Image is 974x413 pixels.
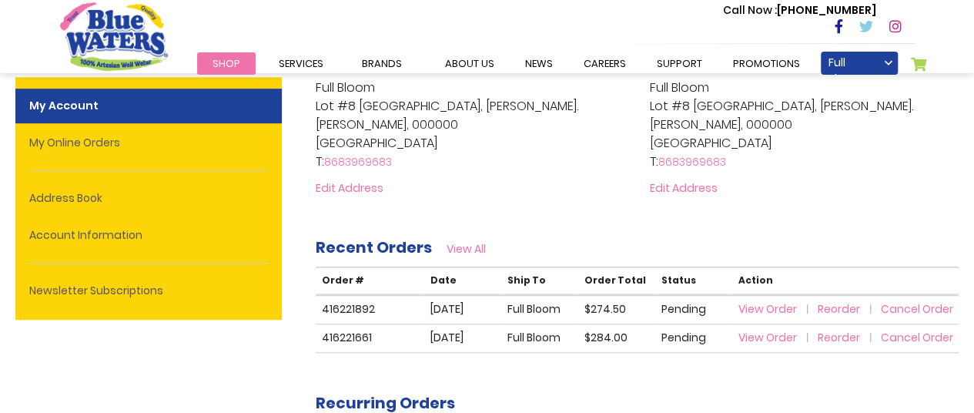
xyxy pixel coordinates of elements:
th: Order Total [578,267,655,294]
td: Pending [655,324,732,352]
a: Account Information [15,218,282,253]
a: News [510,52,568,75]
span: $274.50 [584,301,626,317]
span: Services [279,56,323,71]
address: Full Bloom Lot #8 [GEOGRAPHIC_DATA], [PERSON_NAME]. [PERSON_NAME], 000000 [GEOGRAPHIC_DATA] T: [316,79,624,171]
a: store logo [60,2,168,70]
a: View Order [738,330,815,345]
span: Call Now : [723,2,777,18]
span: Shop [213,56,240,71]
a: Cancel Order [881,330,953,345]
a: Edit Address [650,180,718,196]
td: [DATE] [424,295,501,324]
a: 8683969683 [324,154,392,170]
span: Reorder [818,330,860,345]
a: Reorder [818,301,879,317]
th: Action [732,267,959,294]
a: about us [430,52,510,75]
th: Order # [316,267,424,294]
th: Date [424,267,501,294]
td: Full Bloom [501,324,578,352]
span: Brands [362,56,402,71]
td: Pending [655,295,732,324]
a: View All [447,241,486,257]
th: Status [655,267,732,294]
a: Promotions [718,52,815,75]
a: Reorder [818,330,879,345]
td: 416221892 [316,295,424,324]
td: Full Bloom [501,295,578,324]
a: 8683969683 [658,154,726,170]
a: Address Book [15,181,282,216]
strong: My Account [15,89,282,123]
a: View Order [738,301,815,317]
th: Ship To [501,267,578,294]
strong: Recent Orders [316,237,432,258]
a: Full Bloom [821,52,898,75]
address: Full Bloom Lot #8 [GEOGRAPHIC_DATA], [PERSON_NAME]. [PERSON_NAME], 000000 [GEOGRAPHIC_DATA] T: [650,79,959,171]
td: [DATE] [424,324,501,352]
span: View Order [738,301,797,317]
a: Cancel Order [881,301,953,317]
p: [PHONE_NUMBER] [723,2,876,18]
a: Edit Address [316,180,383,196]
a: My Online Orders [15,126,282,160]
td: 416221661 [316,324,424,352]
a: Newsletter Subscriptions [15,274,282,308]
a: support [641,52,718,75]
span: $284.00 [584,330,628,345]
span: Reorder [818,301,860,317]
a: careers [568,52,641,75]
span: View Order [738,330,797,345]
